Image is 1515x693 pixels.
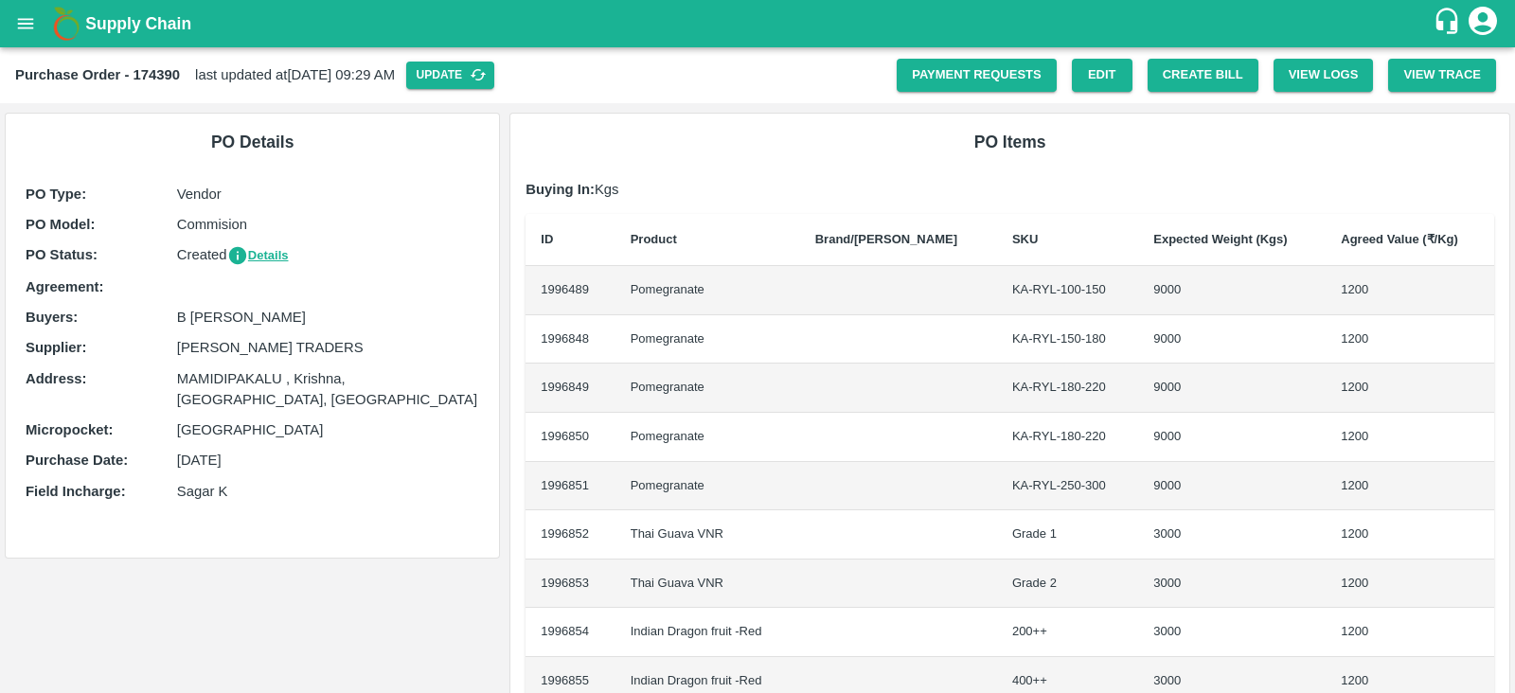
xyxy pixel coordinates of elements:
td: KA-RYL-180-220 [997,413,1138,462]
td: 1200 [1326,364,1494,413]
p: Sagar K [177,481,480,502]
b: Supplier : [26,340,86,355]
a: Supply Chain [85,10,1433,37]
td: KA-RYL-100-150 [997,266,1138,315]
td: 1996851 [526,462,615,511]
button: Details [227,245,289,267]
p: [DATE] [177,450,480,471]
td: 1200 [1326,462,1494,511]
td: 1200 [1326,315,1494,364]
td: Pomegranate [615,266,800,315]
b: SKU [1012,232,1038,246]
b: Product [631,232,677,246]
button: Create Bill [1148,59,1258,92]
td: 1996849 [526,364,615,413]
p: [GEOGRAPHIC_DATA] [177,419,480,440]
b: Supply Chain [85,14,191,33]
td: 9000 [1138,266,1326,315]
td: 9000 [1138,462,1326,511]
td: Thai Guava VNR [615,510,800,560]
button: View Trace [1388,59,1496,92]
td: KA-RYL-180-220 [997,364,1138,413]
div: customer-support [1433,7,1466,41]
p: B [PERSON_NAME] [177,307,480,328]
div: last updated at [DATE] 09:29 AM [15,62,897,89]
td: 1200 [1326,608,1494,657]
a: Edit [1072,59,1132,92]
td: 1200 [1326,266,1494,315]
td: 1200 [1326,413,1494,462]
div: account of current user [1466,4,1500,44]
b: Buying In: [526,182,595,197]
h6: PO Details [21,129,484,155]
b: PO Model : [26,217,95,232]
td: 9000 [1138,364,1326,413]
td: KA-RYL-250-300 [997,462,1138,511]
td: Indian Dragon fruit -Red [615,608,800,657]
td: 1200 [1326,510,1494,560]
td: 3000 [1138,608,1326,657]
b: PO Status : [26,247,98,262]
b: PO Type : [26,187,86,202]
b: Purchase Order - 174390 [15,67,180,82]
b: ID [541,232,553,246]
p: Kgs [526,179,1494,200]
td: 1996853 [526,560,615,609]
td: 9000 [1138,413,1326,462]
td: Pomegranate [615,364,800,413]
b: Micropocket : [26,422,113,437]
td: KA-RYL-150-180 [997,315,1138,364]
td: 200++ [997,608,1138,657]
td: 1996850 [526,413,615,462]
p: Vendor [177,184,480,204]
td: 1996854 [526,608,615,657]
b: Agreed Value (₹/Kg) [1341,232,1458,246]
td: 1996489 [526,266,615,315]
p: [PERSON_NAME] TRADERS [177,337,480,358]
a: Payment Requests [897,59,1057,92]
td: 1200 [1326,560,1494,609]
p: Commision [177,214,480,235]
td: Grade 1 [997,510,1138,560]
td: 1996848 [526,315,615,364]
b: Purchase Date : [26,453,128,468]
td: Pomegranate [615,462,800,511]
b: Buyers : [26,310,78,325]
b: Brand/[PERSON_NAME] [815,232,957,246]
td: Thai Guava VNR [615,560,800,609]
td: Pomegranate [615,315,800,364]
button: open drawer [4,2,47,45]
td: 3000 [1138,510,1326,560]
b: Address : [26,371,86,386]
td: 3000 [1138,560,1326,609]
p: Created [177,244,480,266]
b: Expected Weight (Kgs) [1153,232,1287,246]
td: 9000 [1138,315,1326,364]
p: MAMIDIPAKALU , Krishna, [GEOGRAPHIC_DATA], [GEOGRAPHIC_DATA] [177,368,480,411]
td: 1996852 [526,510,615,560]
button: Update [406,62,494,89]
button: View Logs [1274,59,1374,92]
b: Agreement: [26,279,103,294]
td: Grade 2 [997,560,1138,609]
h6: PO Items [526,129,1494,155]
b: Field Incharge : [26,484,126,499]
img: logo [47,5,85,43]
td: Pomegranate [615,413,800,462]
